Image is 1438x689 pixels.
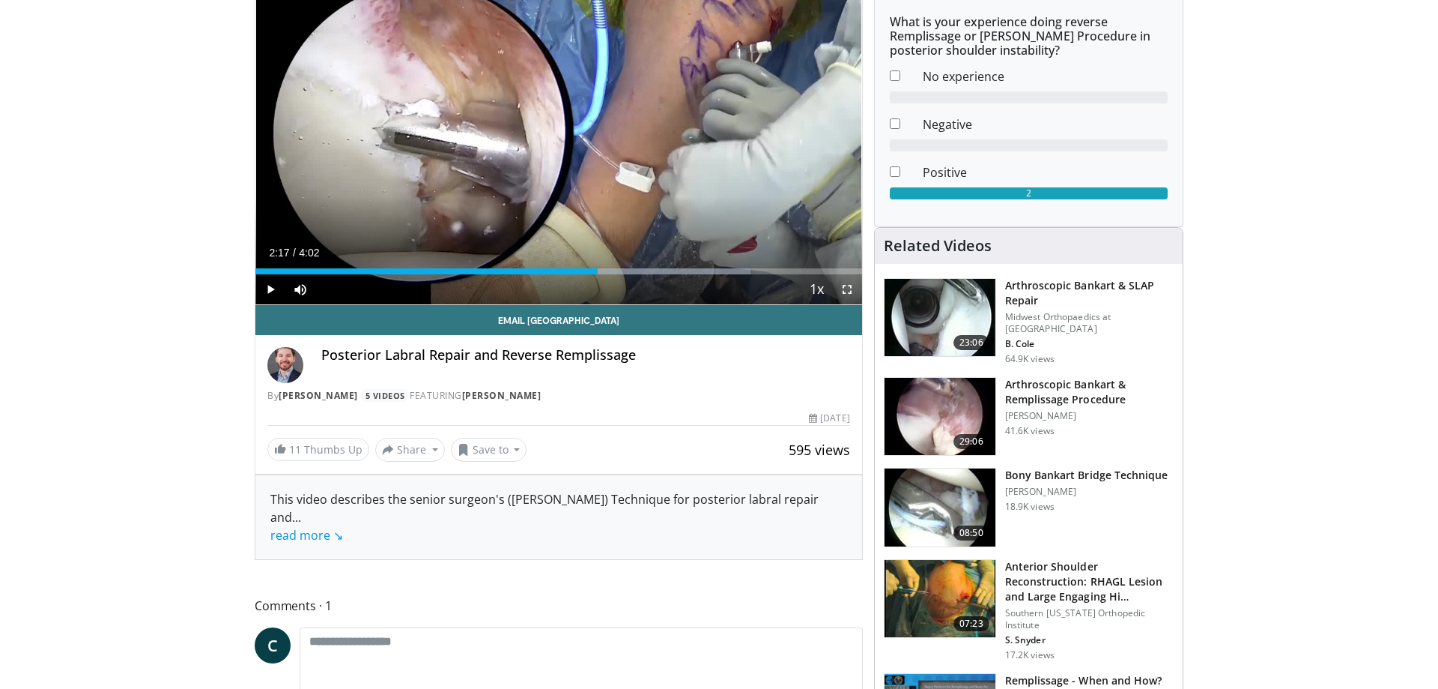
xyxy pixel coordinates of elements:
[884,559,1174,661] a: 07:23 Anterior Shoulder Reconstruction: RHAGL Lesion and Large Engaging Hi… Southern [US_STATE] O...
[293,247,296,259] span: /
[255,305,862,335] a: Email [GEOGRAPHIC_DATA]
[321,347,850,364] h4: Posterior Labral Repair and Reverse Remplissage
[1005,377,1174,407] h3: Arthroscopic Bankart & Remplissage Procedure
[1005,486,1168,498] p: [PERSON_NAME]
[270,509,343,544] span: ...
[451,438,527,462] button: Save to
[884,278,1174,365] a: 23:06 Arthroscopic Bankart & SLAP Repair Midwest Orthopaedics at [GEOGRAPHIC_DATA] B. Cole 64.9K ...
[267,347,303,383] img: Avatar
[953,335,989,350] span: 23:06
[255,268,862,274] div: Progress Bar
[911,115,1179,133] dd: Negative
[911,163,1179,181] dd: Positive
[289,442,301,457] span: 11
[1005,278,1174,308] h3: Arthroscopic Bankart & SLAP Repair
[1005,353,1055,365] p: 64.9K views
[789,441,850,459] span: 595 views
[1005,673,1174,688] h3: Remplissage - When and How?
[270,527,343,544] a: read more ↘
[1005,649,1055,661] p: 17.2K views
[809,412,849,425] div: [DATE]
[1005,311,1174,335] p: Midwest Orthopaedics at [GEOGRAPHIC_DATA]
[885,378,995,456] img: wolf_3.png.150x105_q85_crop-smart_upscale.jpg
[1005,607,1174,631] p: Southern [US_STATE] Orthopedic Institute
[269,247,289,259] span: 2:17
[279,389,358,402] a: [PERSON_NAME]
[299,247,319,259] span: 4:02
[285,274,315,304] button: Mute
[255,596,863,616] span: Comments 1
[890,187,1168,199] div: 2
[884,468,1174,547] a: 08:50 Bony Bankart Bridge Technique [PERSON_NAME] 18.9K views
[885,279,995,357] img: cole_0_3.png.150x105_q85_crop-smart_upscale.jpg
[267,389,850,403] div: By FEATURING
[1005,634,1174,646] p: S. Snyder
[953,616,989,631] span: 07:23
[270,490,847,544] div: This video describes the senior surgeon's ([PERSON_NAME]) Technique for posterior labral repair and
[1005,559,1174,604] h3: Anterior Shoulder Reconstruction: RHAGL Lesion and Large Engaging Hi…
[267,438,369,461] a: 11 Thumbs Up
[884,237,992,255] h4: Related Videos
[255,628,291,664] a: C
[375,438,445,462] button: Share
[1005,425,1055,437] p: 41.6K views
[462,389,541,402] a: [PERSON_NAME]
[890,15,1168,58] h6: What is your experience doing reverse Remplissage or [PERSON_NAME] Procedure in posterior shoulde...
[255,274,285,304] button: Play
[1005,501,1055,513] p: 18.9K views
[885,469,995,547] img: 280119_0004_1.png.150x105_q85_crop-smart_upscale.jpg
[1005,468,1168,483] h3: Bony Bankart Bridge Technique
[953,526,989,541] span: 08:50
[953,434,989,449] span: 29:06
[911,67,1179,85] dd: No experience
[360,389,410,402] a: 5 Videos
[1005,338,1174,350] p: B. Cole
[884,377,1174,457] a: 29:06 Arthroscopic Bankart & Remplissage Procedure [PERSON_NAME] 41.6K views
[802,274,832,304] button: Playback Rate
[832,274,862,304] button: Fullscreen
[885,560,995,638] img: eolv1L8ZdYrFVOcH4xMDoxOjBrO-I4W8.150x105_q85_crop-smart_upscale.jpg
[1005,410,1174,422] p: [PERSON_NAME]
